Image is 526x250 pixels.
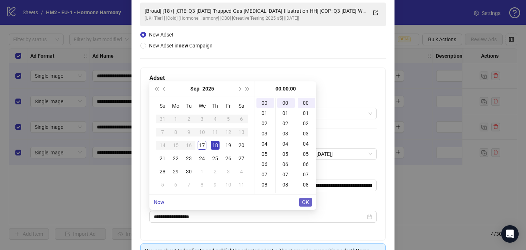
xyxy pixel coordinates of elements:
[277,108,295,118] div: 01
[184,154,193,163] div: 23
[298,98,315,108] div: 00
[195,152,209,165] td: 2025-09-24
[209,126,222,139] td: 2025-09-11
[256,108,274,118] div: 01
[277,128,295,139] div: 03
[154,199,164,205] a: Now
[256,139,274,149] div: 04
[237,128,246,136] div: 13
[156,99,169,112] th: Su
[149,32,174,38] span: New Adset
[156,152,169,165] td: 2025-09-21
[277,139,295,149] div: 04
[182,139,195,152] td: 2025-09-16
[169,139,182,152] td: 2025-09-15
[156,165,169,178] td: 2025-09-28
[195,178,209,191] td: 2025-10-08
[145,7,367,15] div: [Broad] [18+] [CRE: Q3-[DATE]-Trapped-Gas-[MEDICAL_DATA]-Illustration-HH] [COP: Q3-[DATE]-What ha...
[171,154,180,163] div: 22
[222,99,235,112] th: Fr
[154,213,366,221] input: Start time
[209,139,222,152] td: 2025-09-18
[211,154,220,163] div: 25
[182,126,195,139] td: 2025-09-09
[184,128,193,136] div: 9
[202,81,214,96] button: Choose a year
[235,81,243,96] button: Next month (PageDown)
[235,99,248,112] th: Sa
[169,112,182,126] td: 2025-09-01
[224,154,233,163] div: 26
[169,152,182,165] td: 2025-09-22
[195,126,209,139] td: 2025-09-10
[182,152,195,165] td: 2025-09-23
[235,126,248,139] td: 2025-09-13
[256,118,274,128] div: 02
[277,98,295,108] div: 00
[298,139,315,149] div: 04
[298,180,315,190] div: 08
[198,115,206,123] div: 3
[184,180,193,189] div: 7
[501,225,519,243] div: Open Intercom Messenger
[298,108,315,118] div: 01
[182,112,195,126] td: 2025-09-02
[211,141,220,150] div: 18
[156,112,169,126] td: 2025-08-31
[209,99,222,112] th: Th
[184,115,193,123] div: 2
[169,178,182,191] td: 2025-10-06
[244,81,252,96] button: Next year (Control + right)
[211,167,220,176] div: 2
[169,126,182,139] td: 2025-09-08
[195,112,209,126] td: 2025-09-03
[235,139,248,152] td: 2025-09-20
[156,178,169,191] td: 2025-10-05
[171,115,180,123] div: 1
[256,149,274,159] div: 05
[237,141,246,150] div: 20
[156,139,169,152] td: 2025-09-14
[171,180,180,189] div: 6
[182,178,195,191] td: 2025-10-07
[224,141,233,150] div: 19
[277,190,295,200] div: 09
[298,159,315,169] div: 06
[258,81,313,96] div: 00:00:00
[190,81,199,96] button: Choose a month
[171,128,180,136] div: 8
[277,149,295,159] div: 05
[298,190,315,200] div: 09
[195,99,209,112] th: We
[224,115,233,123] div: 5
[299,198,312,207] button: OK
[277,169,295,180] div: 07
[209,152,222,165] td: 2025-09-25
[149,43,213,49] span: New Adset in Campaign
[156,126,169,139] td: 2025-09-07
[209,165,222,178] td: 2025-10-02
[209,112,222,126] td: 2025-09-04
[224,128,233,136] div: 12
[158,128,167,136] div: 7
[298,118,315,128] div: 02
[211,180,220,189] div: 9
[235,152,248,165] td: 2025-09-27
[182,99,195,112] th: Tu
[209,178,222,191] td: 2025-10-09
[277,180,295,190] div: 08
[256,190,274,200] div: 09
[298,169,315,180] div: 07
[222,139,235,152] td: 2025-09-19
[222,178,235,191] td: 2025-10-10
[373,10,378,15] span: export
[169,165,182,178] td: 2025-09-29
[235,165,248,178] td: 2025-10-04
[158,115,167,123] div: 31
[298,128,315,139] div: 03
[195,139,209,152] td: 2025-09-17
[224,180,233,189] div: 10
[256,169,274,180] div: 07
[198,141,206,150] div: 17
[171,141,180,150] div: 15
